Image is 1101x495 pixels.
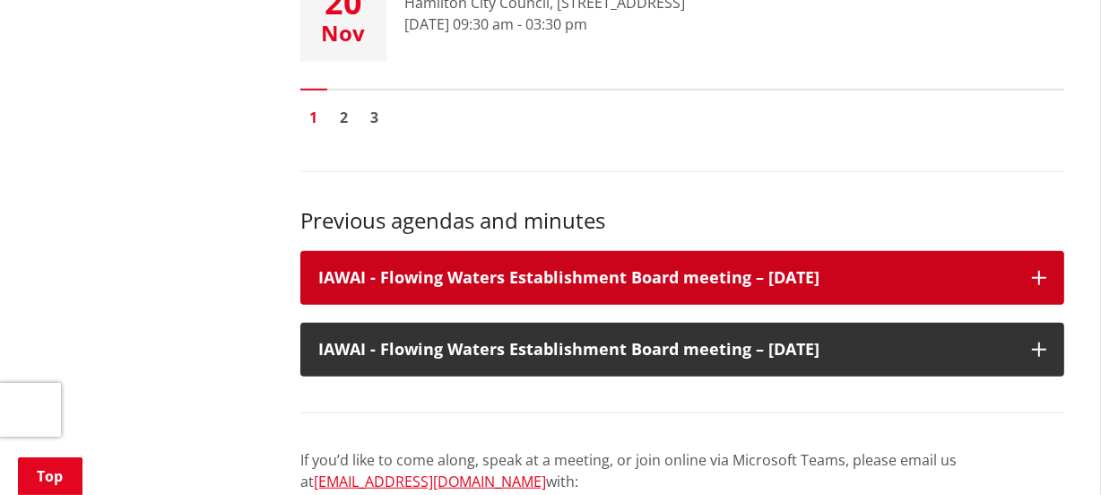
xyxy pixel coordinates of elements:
[18,457,82,495] a: Top
[318,341,1014,359] h3: IAWAI - Flowing Waters Establishment Board meeting – [DATE]
[314,472,546,491] a: [EMAIL_ADDRESS][DOMAIN_NAME]
[331,104,358,131] a: Go to page 2
[1019,420,1083,484] iframe: Messenger Launcher
[300,208,1064,234] h3: Previous agendas and minutes
[361,104,388,131] a: Go to page 3
[318,269,1014,287] h3: IAWAI - Flowing Waters Establishment Board meeting – [DATE]
[300,449,1064,492] p: If you’d like to come along, speak at a meeting, or join online via Microsoft Teams, please email...
[404,14,587,34] time: [DATE] 09:30 am - 03:30 pm
[300,22,386,44] div: Nov
[300,89,1064,135] nav: Pagination
[300,104,327,131] a: Page 1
